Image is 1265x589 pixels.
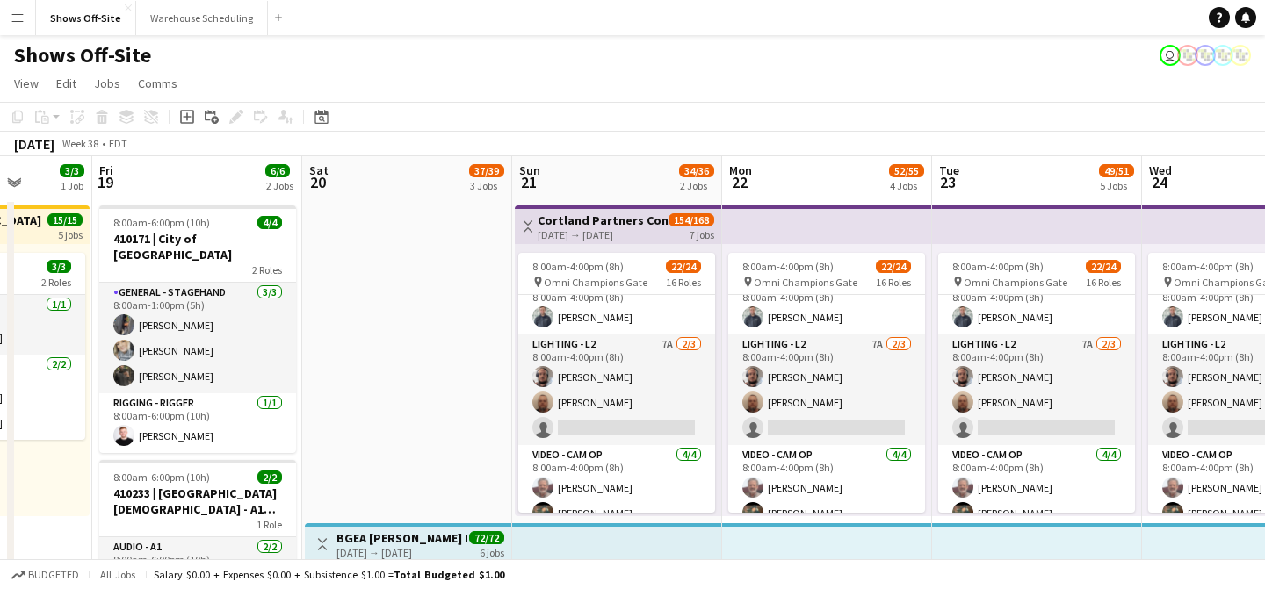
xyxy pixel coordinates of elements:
span: 19 [97,172,113,192]
span: 154/168 [669,213,714,226]
div: [DATE] → [DATE] [538,228,669,241]
app-user-avatar: Labor Coordinator [1230,45,1251,66]
span: Omni Champions Gate [544,276,647,289]
span: 22/24 [1086,260,1121,273]
app-job-card: 8:00am-4:00pm (8h)22/24 Omni Champions Gate16 Roles[PERSON_NAME]Lighting - L11/18:00am-4:00pm (8h... [518,253,715,513]
span: Omni Champions Gate [754,276,857,289]
span: All jobs [97,568,139,581]
span: Tue [939,162,959,178]
span: 8:00am-4:00pm (8h) [532,260,624,273]
app-job-card: 8:00am-4:00pm (8h)22/24 Omni Champions Gate16 Roles[PERSON_NAME]Lighting - L11/18:00am-4:00pm (8h... [728,253,925,513]
span: 21 [517,172,540,192]
span: Comms [138,75,177,91]
span: 3/3 [47,260,71,273]
app-card-role: Lighting - L27A2/38:00am-4:00pm (8h)[PERSON_NAME][PERSON_NAME] [938,334,1135,445]
span: 34/36 [679,164,714,177]
span: 4/4 [257,216,282,229]
app-card-role: Video - Cam Op4/48:00am-4:00pm (8h)[PERSON_NAME][PERSON_NAME] [728,445,925,581]
app-job-card: 8:00am-6:00pm (10h)4/4410171 | City of [GEOGRAPHIC_DATA]2 RolesGeneral - Stagehand3/38:00am-1:00p... [99,205,296,453]
span: Edit [56,75,76,91]
span: 24 [1146,172,1172,192]
span: 16 Roles [666,276,701,289]
span: 22 [726,172,752,192]
app-card-role: Video - Cam Op4/48:00am-4:00pm (8h)[PERSON_NAME][PERSON_NAME] [518,445,715,581]
app-card-role: Lighting - L27A2/38:00am-4:00pm (8h)[PERSON_NAME][PERSON_NAME] [518,334,715,445]
button: Budgeted [9,565,82,585]
h1: Shows Off-Site [14,42,151,68]
button: Warehouse Scheduling [136,1,268,35]
div: 1 Job [61,179,83,192]
button: Shows Off-Site [36,1,136,35]
span: 20 [307,172,329,192]
div: 2 Jobs [680,179,713,192]
span: 1 Role [257,518,282,531]
app-card-role: General - Stagehand3/38:00am-1:00pm (5h)[PERSON_NAME][PERSON_NAME][PERSON_NAME] [99,283,296,393]
div: EDT [109,137,127,150]
span: Fri [99,162,113,178]
h3: 410171 | City of [GEOGRAPHIC_DATA] [99,231,296,262]
span: Week 38 [58,137,102,150]
app-user-avatar: Toryn Tamborello [1160,45,1181,66]
h3: Cortland Partners Conf 2025 -- 409280 [538,212,669,228]
span: 22/24 [666,260,701,273]
a: View [7,72,46,95]
span: Total Budgeted $1.00 [394,568,504,581]
span: Sun [519,162,540,178]
span: 6/6 [265,164,290,177]
div: 2 Jobs [266,179,293,192]
span: 15/15 [47,213,83,226]
span: 8:00am-4:00pm (8h) [952,260,1044,273]
span: View [14,75,39,91]
span: Wed [1149,162,1172,178]
span: 2 Roles [252,263,282,277]
span: 49/51 [1099,164,1134,177]
span: 72/72 [469,531,504,544]
div: 6 jobs [480,544,504,559]
span: 3/3 [60,164,84,177]
span: 23 [936,172,959,192]
span: 8:00am-4:00pm (8h) [1162,260,1254,273]
app-card-role: Video - Cam Op4/48:00am-4:00pm (8h)[PERSON_NAME][PERSON_NAME] [938,445,1135,581]
div: 3 Jobs [470,179,503,192]
div: Salary $0.00 + Expenses $0.00 + Subsistence $1.00 = [154,568,504,581]
div: 5 Jobs [1100,179,1133,192]
div: 5 jobs [58,226,83,241]
app-job-card: 8:00am-4:00pm (8h)22/24 Omni Champions Gate16 Roles[PERSON_NAME]Lighting - L11/18:00am-4:00pm (8h... [938,253,1135,513]
div: [DATE] [14,135,54,153]
app-card-role: Lighting - L11/18:00am-4:00pm (8h)[PERSON_NAME] [518,275,715,334]
span: 8:00am-4:00pm (8h) [742,260,834,273]
h3: BGEA [PERSON_NAME] Upstate NY -- 409546 [336,530,467,546]
a: Edit [49,72,83,95]
app-user-avatar: Labor Coordinator [1212,45,1233,66]
app-user-avatar: Labor Coordinator [1177,45,1198,66]
span: 2/2 [257,470,282,484]
span: Jobs [94,75,120,91]
app-card-role: Lighting - L27A2/38:00am-4:00pm (8h)[PERSON_NAME][PERSON_NAME] [728,334,925,445]
span: 16 Roles [876,276,911,289]
span: 8:00am-6:00pm (10h) [113,470,210,484]
span: 52/55 [889,164,924,177]
app-card-role: Lighting - L11/18:00am-4:00pm (8h)[PERSON_NAME] [938,275,1135,334]
span: 16 Roles [1086,276,1121,289]
a: Comms [131,72,184,95]
span: 37/39 [469,164,504,177]
h3: 410233 | [GEOGRAPHIC_DATA][DEMOGRAPHIC_DATA] - A1 Prep Day [99,485,296,517]
span: Omni Champions Gate [964,276,1067,289]
span: 22/24 [876,260,911,273]
div: 4 Jobs [890,179,923,192]
app-card-role: Rigging - Rigger1/18:00am-6:00pm (10h)[PERSON_NAME] [99,393,296,453]
span: Mon [729,162,752,178]
div: 7 jobs [690,226,714,241]
div: [DATE] → [DATE] [336,546,467,559]
span: 2 Roles [41,276,71,289]
span: 8:00am-6:00pm (10h) [113,216,210,229]
span: Sat [309,162,329,178]
span: Budgeted [28,569,79,581]
a: Jobs [87,72,127,95]
app-card-role: Lighting - L11/18:00am-4:00pm (8h)[PERSON_NAME] [728,275,925,334]
app-user-avatar: Labor Coordinator [1195,45,1216,66]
